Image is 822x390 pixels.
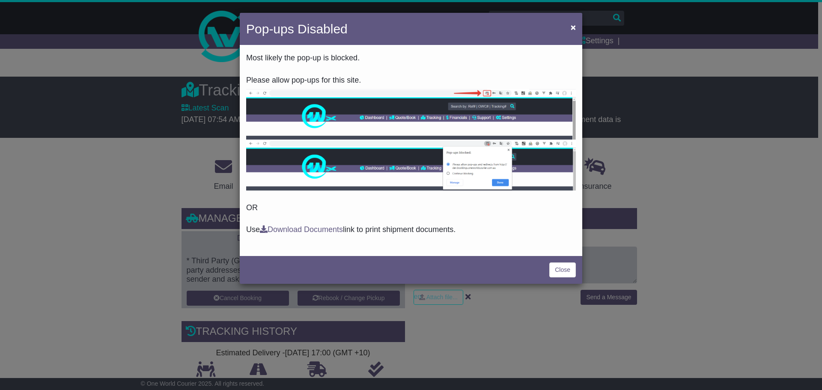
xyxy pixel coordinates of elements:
[571,22,576,32] span: ×
[246,54,576,63] p: Most likely the pop-up is blocked.
[260,225,343,234] a: Download Documents
[240,47,582,254] div: OR
[549,262,576,277] a: Close
[246,225,576,235] p: Use link to print shipment documents.
[246,19,348,39] h4: Pop-ups Disabled
[246,89,576,140] img: allow-popup-1.png
[246,140,576,191] img: allow-popup-2.png
[566,18,580,36] button: Close
[246,76,576,85] p: Please allow pop-ups for this site.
